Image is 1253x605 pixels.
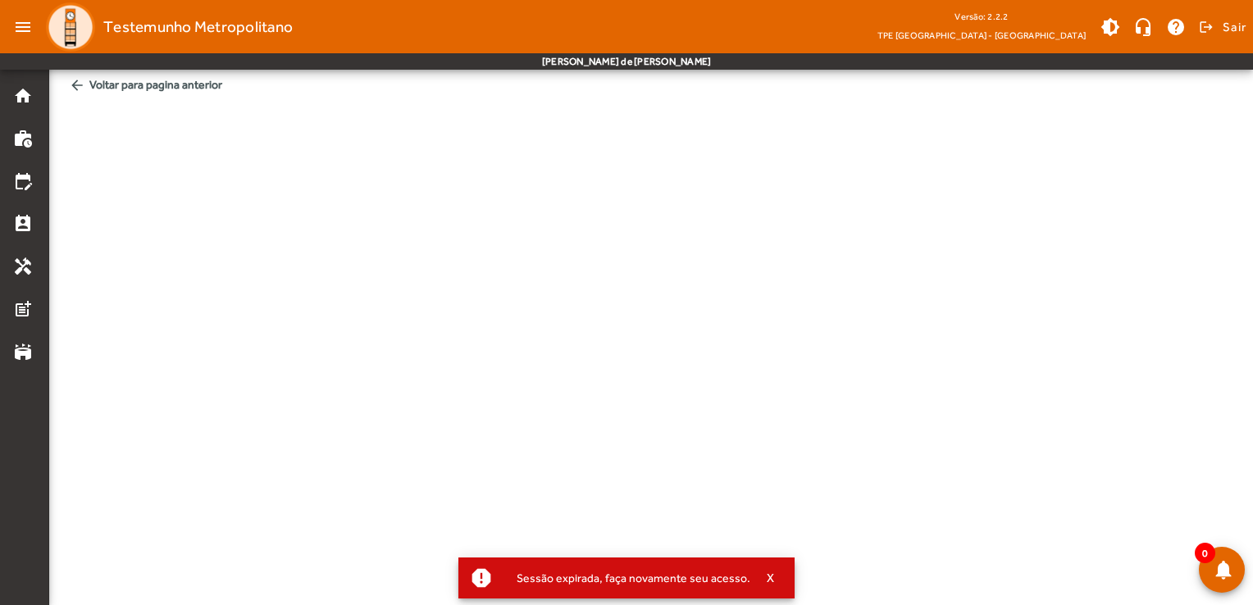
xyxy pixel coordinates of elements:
img: Logo TPE [46,2,95,52]
mat-icon: home [13,86,33,106]
a: Testemunho Metropolitano [39,2,293,52]
span: Sair [1223,14,1246,40]
button: X [750,571,791,585]
div: Sessão expirada, faça novamente seu acesso. [503,566,750,589]
mat-icon: menu [7,11,39,43]
button: Sair [1196,15,1246,39]
span: 0 [1195,543,1215,563]
mat-icon: report [469,566,494,590]
span: Voltar para pagina anterior [62,70,1240,100]
span: Testemunho Metropolitano [103,14,293,40]
span: X [767,571,775,585]
span: TPE [GEOGRAPHIC_DATA] - [GEOGRAPHIC_DATA] [877,27,1086,43]
mat-icon: arrow_back [69,77,85,93]
div: Versão: 2.2.2 [877,7,1086,27]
